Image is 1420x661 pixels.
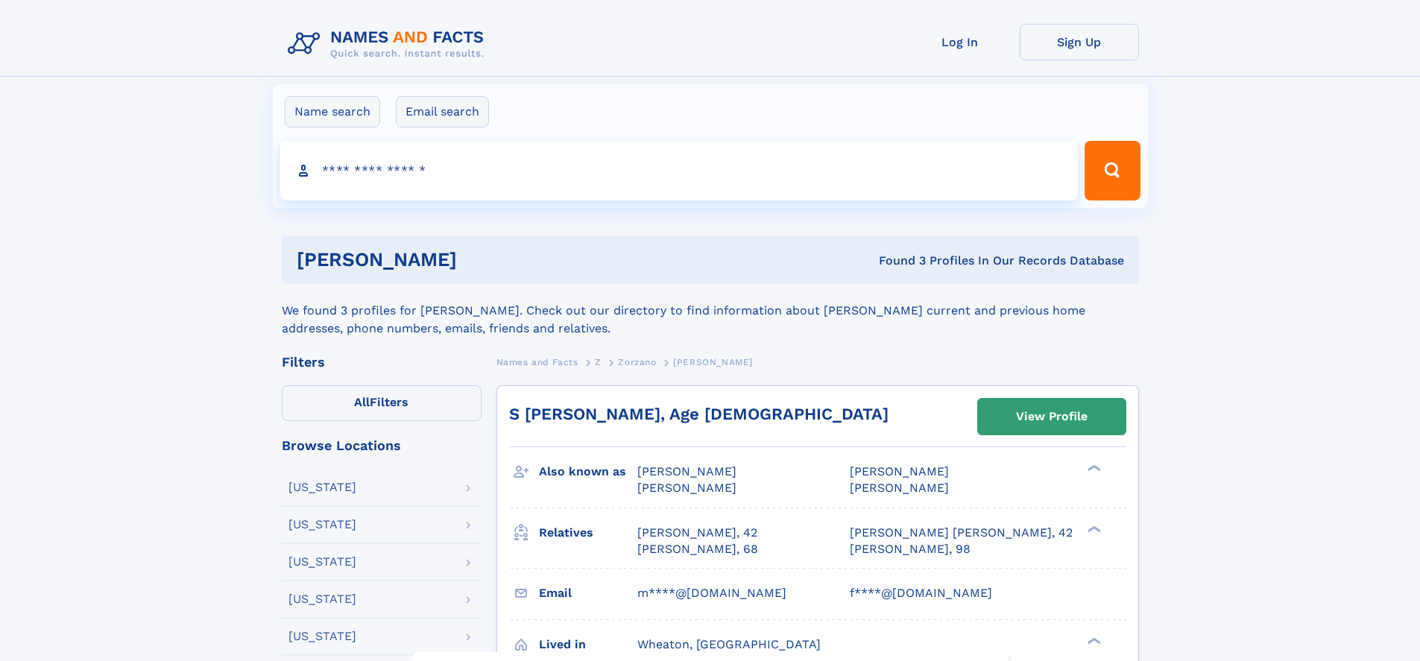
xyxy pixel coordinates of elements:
button: Search Button [1085,141,1140,200]
span: Zorzano [618,357,656,367]
a: [PERSON_NAME], 68 [637,541,758,557]
a: Z [595,352,602,371]
a: S [PERSON_NAME], Age [DEMOGRAPHIC_DATA] [509,405,889,423]
div: We found 3 profiles for [PERSON_NAME]. Check out our directory to find information about [PERSON_... [282,284,1139,338]
label: Name search [285,96,380,127]
label: Filters [282,385,482,421]
h3: Lived in [539,632,637,657]
div: View Profile [1016,399,1088,434]
div: Found 3 Profiles In Our Records Database [668,253,1124,269]
div: Browse Locations [282,439,482,452]
span: Wheaton, [GEOGRAPHIC_DATA] [637,637,821,651]
h1: [PERSON_NAME] [297,250,668,269]
span: [PERSON_NAME] [637,464,736,478]
div: Filters [282,355,482,369]
label: Email search [396,96,489,127]
span: [PERSON_NAME] [850,464,949,478]
div: [US_STATE] [288,519,356,531]
a: Log In [900,24,1020,60]
h3: Also known as [539,459,637,484]
h3: Email [539,581,637,606]
div: ❯ [1084,464,1102,473]
div: [US_STATE] [288,481,356,493]
div: ❯ [1084,636,1102,645]
div: [US_STATE] [288,556,356,568]
div: ❯ [1084,524,1102,534]
a: Zorzano [618,352,656,371]
a: [PERSON_NAME], 42 [637,525,757,541]
a: View Profile [978,399,1126,434]
a: Names and Facts [496,352,578,371]
h3: Relatives [539,520,637,545]
span: [PERSON_NAME] [637,481,736,495]
a: [PERSON_NAME], 98 [850,541,971,557]
div: [US_STATE] [288,630,356,642]
a: [PERSON_NAME] [PERSON_NAME], 42 [850,525,1073,541]
input: search input [280,141,1079,200]
span: [PERSON_NAME] [673,357,753,367]
span: Z [595,357,602,367]
span: [PERSON_NAME] [850,481,949,495]
img: Logo Names and Facts [282,24,496,64]
span: All [354,395,370,409]
a: Sign Up [1020,24,1139,60]
div: [US_STATE] [288,593,356,605]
